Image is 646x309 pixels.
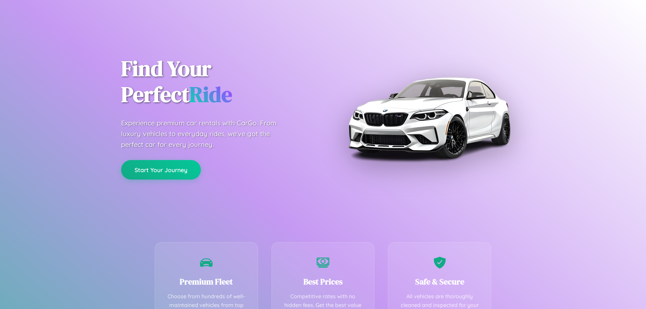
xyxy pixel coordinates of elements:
[121,160,201,180] button: Start Your Journey
[121,118,289,150] p: Experience premium car rentals with CarGo. From luxury vehicles to everyday rides, we've got the ...
[282,276,364,287] h3: Best Prices
[398,276,481,287] h3: Safe & Secure
[189,80,232,109] span: Ride
[345,34,513,202] img: Premium BMW car rental vehicle
[165,276,248,287] h3: Premium Fleet
[121,56,313,108] h1: Find Your Perfect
